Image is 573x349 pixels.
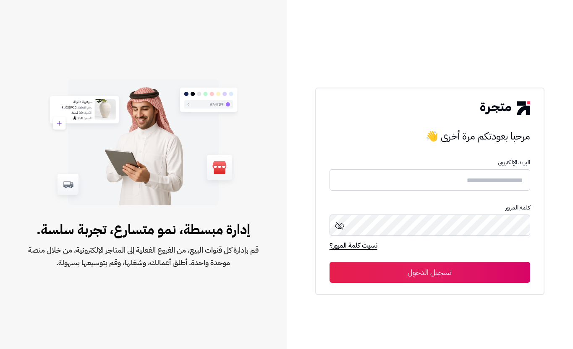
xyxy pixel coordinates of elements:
[27,220,260,240] span: إدارة مبسطة، نمو متسارع، تجربة سلسة.
[330,128,530,145] h3: مرحبا بعودتكم مرة أخرى 👋
[330,204,530,211] p: كلمة المرور
[330,262,530,283] button: تسجيل الدخول
[330,240,377,252] a: نسيت كلمة المرور؟
[27,244,260,269] span: قم بإدارة كل قنوات البيع، من الفروع الفعلية إلى المتاجر الإلكترونية، من خلال منصة موحدة واحدة. أط...
[480,101,530,115] img: logo-2.png
[330,159,530,166] p: البريد الإلكترونى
